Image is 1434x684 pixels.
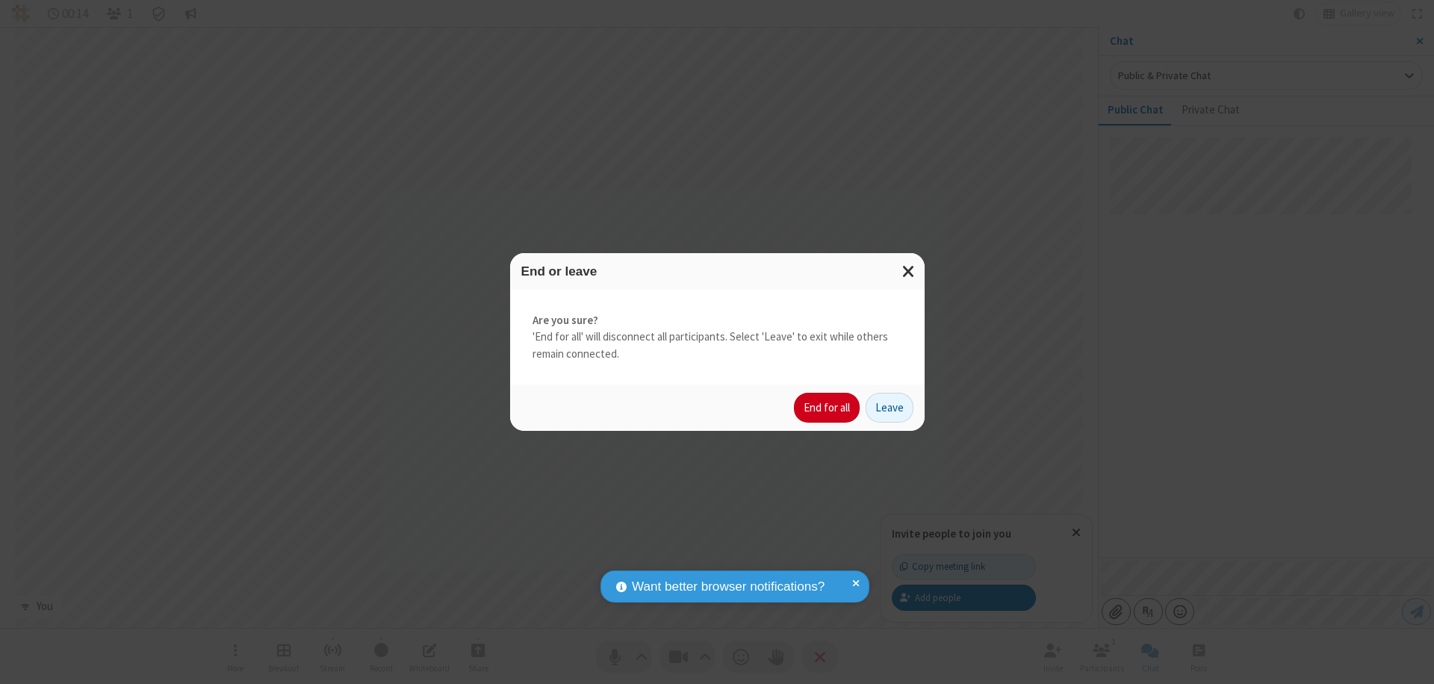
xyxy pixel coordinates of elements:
button: Close modal [893,253,925,290]
div: 'End for all' will disconnect all participants. Select 'Leave' to exit while others remain connec... [510,290,925,385]
button: End for all [794,393,860,423]
span: Want better browser notifications? [632,577,825,597]
button: Leave [866,393,913,423]
strong: Are you sure? [533,312,902,329]
h3: End or leave [521,264,913,279]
